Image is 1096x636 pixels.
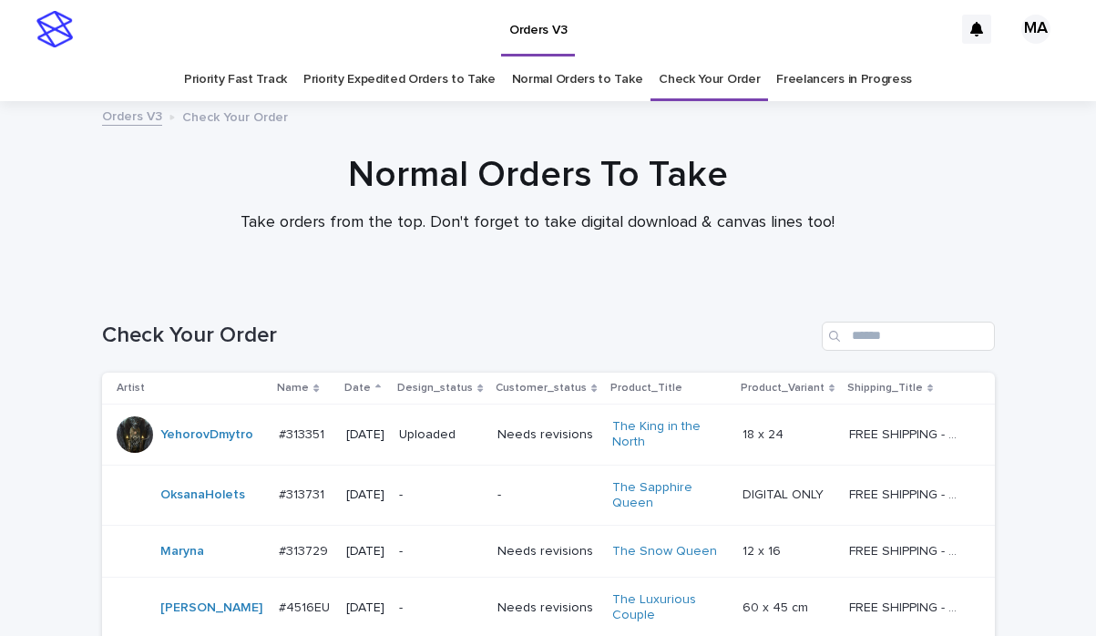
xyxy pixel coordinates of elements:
p: #4516EU [279,597,333,616]
p: Design_status [397,378,473,398]
p: - [399,600,483,616]
p: 60 x 45 cm [743,597,812,616]
p: FREE SHIPPING - preview in 1-2 business days, after your approval delivery will take 5-10 b.d. [849,484,967,503]
a: [PERSON_NAME] [160,600,262,616]
p: Artist [117,378,145,398]
h1: Normal Orders To Take [91,153,984,197]
p: [DATE] [346,487,385,503]
p: 18 x 24 [743,424,787,443]
p: #313351 [279,424,328,443]
p: Needs revisions [497,427,597,443]
tr: OksanaHolets #313731#313731 [DATE]--The Sapphire Queen DIGITAL ONLYDIGITAL ONLY FREE SHIPPING - p... [102,465,995,526]
p: [DATE] [346,427,385,443]
p: Product_Title [610,378,682,398]
img: stacker-logo-s-only.png [36,11,73,47]
p: 12 x 16 [743,540,784,559]
a: YehorovDmytro [160,427,253,443]
p: - [399,487,483,503]
input: Search [822,322,995,351]
a: The King in the North [612,419,726,450]
h1: Check Your Order [102,323,814,349]
p: #313729 [279,540,332,559]
div: MA [1021,15,1050,44]
p: Name [277,378,309,398]
p: Take orders from the top. Don't forget to take digital download & canvas lines too! [173,213,902,233]
p: Product_Variant [741,378,825,398]
a: Priority Fast Track [184,58,287,101]
p: [DATE] [346,544,385,559]
a: Orders V3 [102,105,162,126]
a: Check Your Order [659,58,760,101]
a: The Snow Queen [612,544,717,559]
a: Maryna [160,544,204,559]
a: Normal Orders to Take [512,58,643,101]
a: Freelancers in Progress [776,58,912,101]
a: The Luxurious Couple [612,592,726,623]
a: The Sapphire Queen [612,480,726,511]
p: DIGITAL ONLY [743,484,827,503]
p: #313731 [279,484,328,503]
p: Check Your Order [182,106,288,126]
p: Date [344,378,371,398]
p: - [497,487,597,503]
p: FREE SHIPPING - preview in 1-2 business days, after your approval delivery will take 5-10 b.d. [849,424,967,443]
p: [DATE] [346,600,385,616]
p: Needs revisions [497,544,597,559]
tr: YehorovDmytro #313351#313351 [DATE]UploadedNeeds revisionsThe King in the North 18 x 2418 x 24 FR... [102,405,995,466]
a: OksanaHolets [160,487,245,503]
p: Needs revisions [497,600,597,616]
p: Uploaded [399,427,483,443]
p: FREE SHIPPING - preview in 1-2 business days, after your approval delivery will take 5-10 b.d. [849,540,967,559]
p: - [399,544,483,559]
tr: Maryna #313729#313729 [DATE]-Needs revisionsThe Snow Queen 12 x 1612 x 16 FREE SHIPPING - preview... [102,526,995,578]
p: FREE SHIPPING - preview in 1-2 business days, after your approval delivery will take 6-10 busines... [849,597,967,616]
p: Customer_status [496,378,587,398]
a: Priority Expedited Orders to Take [303,58,496,101]
p: Shipping_Title [847,378,923,398]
